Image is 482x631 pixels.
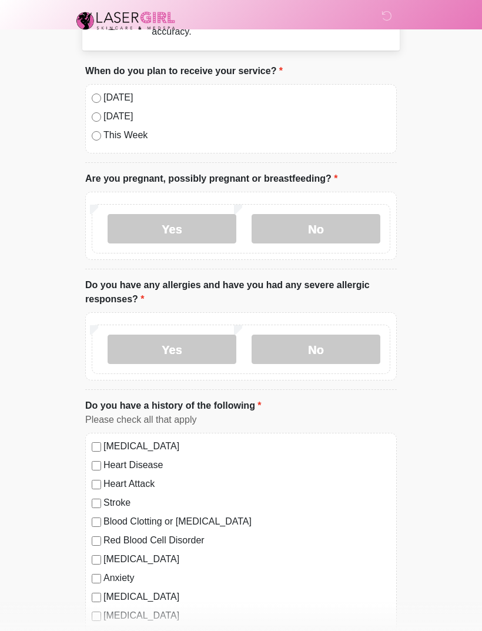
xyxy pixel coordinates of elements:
[92,480,101,489] input: Heart Attack
[103,515,390,529] label: Blood Clotting or [MEDICAL_DATA]
[92,612,101,621] input: [MEDICAL_DATA]
[103,496,390,510] label: Stroke
[92,94,101,103] input: [DATE]
[92,593,101,602] input: [MEDICAL_DATA]
[85,278,397,306] label: Do you have any allergies and have you had any severe allergic responses?
[108,214,236,243] label: Yes
[92,574,101,583] input: Anxiety
[92,536,101,546] input: Red Blood Cell Disorder
[103,590,390,604] label: [MEDICAL_DATA]
[92,112,101,122] input: [DATE]
[85,172,337,186] label: Are you pregnant, possibly pregnant or breastfeeding?
[92,131,101,141] input: This Week
[103,458,390,472] label: Heart Disease
[103,128,390,142] label: This Week
[85,413,397,427] div: Please check all that apply
[252,214,380,243] label: No
[108,335,236,364] label: Yes
[252,335,380,364] label: No
[92,461,101,470] input: Heart Disease
[103,91,390,105] label: [DATE]
[103,533,390,547] label: Red Blood Cell Disorder
[103,109,390,123] label: [DATE]
[103,571,390,585] label: Anxiety
[92,442,101,452] input: [MEDICAL_DATA]
[103,552,390,566] label: [MEDICAL_DATA]
[103,439,390,453] label: [MEDICAL_DATA]
[103,609,390,623] label: [MEDICAL_DATA]
[85,399,262,413] label: Do you have a history of the following
[92,518,101,527] input: Blood Clotting or [MEDICAL_DATA]
[92,555,101,565] input: [MEDICAL_DATA]
[103,477,390,491] label: Heart Attack
[73,9,178,32] img: Laser Girl Med Spa LLC Logo
[92,499,101,508] input: Stroke
[85,64,283,78] label: When do you plan to receive your service?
